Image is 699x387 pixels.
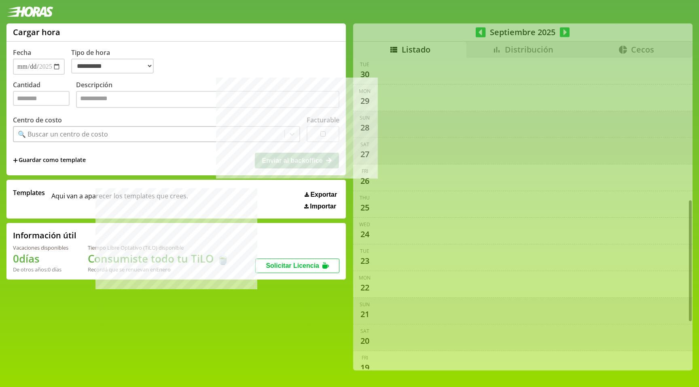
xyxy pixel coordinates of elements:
div: De otros años: 0 días [13,266,68,273]
div: Tiempo Libre Optativo (TiLO) disponible [88,244,229,251]
span: Templates [13,188,45,197]
button: Exportar [302,191,339,199]
input: Cantidad [13,91,70,106]
span: Aqui van a aparecer los templates que crees. [51,188,188,210]
span: + [13,156,18,165]
div: Recordá que se renuevan en [88,266,229,273]
img: logotipo [6,6,53,17]
label: Cantidad [13,80,76,110]
div: 🔍 Buscar un centro de costo [18,130,108,139]
label: Fecha [13,48,31,57]
div: Vacaciones disponibles [13,244,68,251]
h1: Consumiste todo tu TiLO 🍵 [88,251,229,266]
button: Solicitar Licencia [255,259,339,273]
textarea: Descripción [76,91,339,108]
b: Enero [156,266,171,273]
span: Exportar [310,191,337,198]
span: +Guardar como template [13,156,86,165]
span: Solicitar Licencia [266,262,319,269]
label: Facturable [307,116,339,124]
label: Tipo de hora [71,48,160,75]
h1: Cargar hora [13,27,60,38]
select: Tipo de hora [71,59,154,74]
h1: 0 días [13,251,68,266]
h2: Información útil [13,230,76,241]
label: Descripción [76,80,339,110]
span: Importar [310,203,336,210]
label: Centro de costo [13,116,62,124]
